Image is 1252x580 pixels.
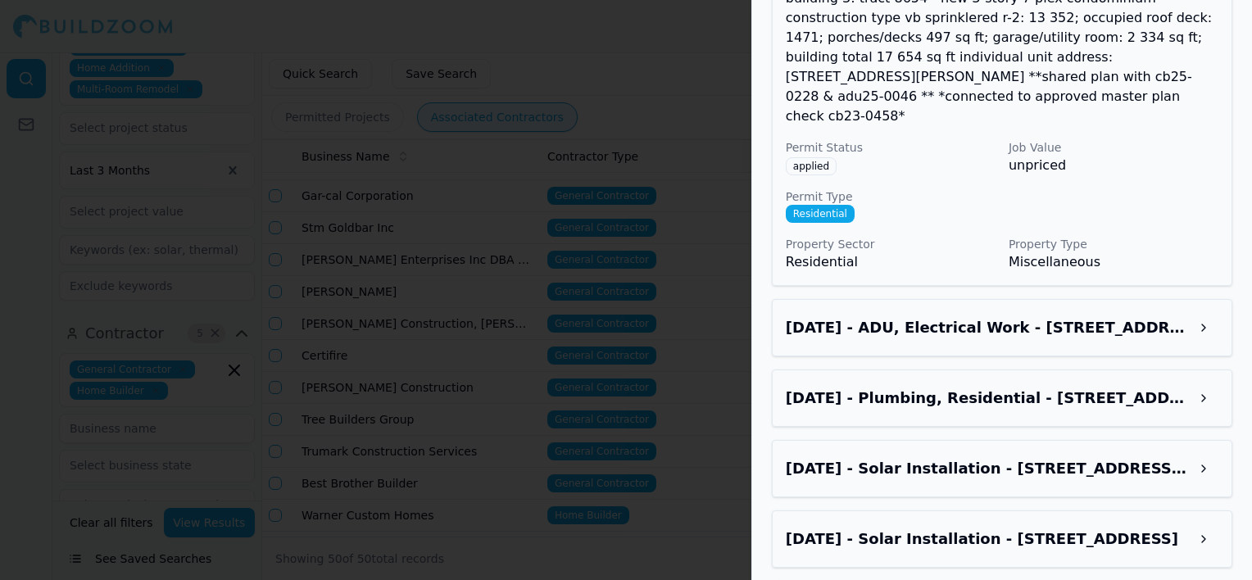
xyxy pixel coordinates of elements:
p: Job Value [1009,139,1218,156]
p: Permit Status [786,139,996,156]
p: Property Type [1009,236,1218,252]
h3: Jul 1, 2025 - Solar Installation - 1657 Ellen Craig Ave, Alameda, CA, 94501 [786,457,1189,480]
p: Miscellaneous [1009,252,1218,272]
p: Permit Type [786,188,1218,205]
span: applied [786,157,837,175]
h3: Jul 14, 2025 - ADU, Electrical Work - 1657 Clement Ave, Alameda, CA, 94501 [786,316,1189,339]
p: unpriced [1009,156,1218,175]
span: Residential [786,205,855,223]
h3: Jul 14, 2025 - Plumbing, Residential - 1651 Clement Ave, Alameda, CA, 94501 [786,387,1189,410]
p: Residential [786,252,996,272]
p: Property Sector [786,236,996,252]
h3: Jul 1, 2025 - Solar Installation - 1650 Larkspur St, Alameda, CA, 94501 [786,528,1189,551]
